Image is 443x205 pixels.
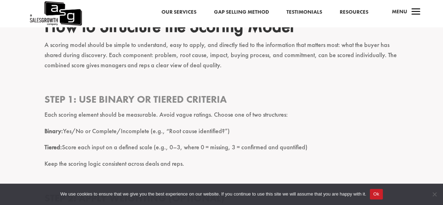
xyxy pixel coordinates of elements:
strong: Binary: [44,127,63,135]
h2: How to Structure the Scoring Model [44,15,399,40]
p: Yes/No or Complete/Incomplete (e.g., “Root cause identified?”) [44,126,399,143]
span: We use cookies to ensure that we give you the best experience on our website. If you continue to ... [60,191,366,198]
span: Menu [392,8,407,15]
button: Ok [370,189,383,199]
p: Score each input on a defined scale (e.g., 0–3, where 0 = missing, 3 = confirmed and quantified) [44,142,399,159]
p: Keep the scoring logic consistent across deals and reps. [44,159,399,175]
p: A scoring model should be simple to understand, easy to apply, and directly tied to the informati... [44,40,399,76]
a: Testimonials [286,8,322,17]
span: No [431,191,438,198]
a: Our Services [161,8,196,17]
span: a [409,5,423,19]
strong: Tiered: [44,143,62,151]
p: Each scoring element should be measurable. Avoid vague ratings. Choose one of two structures: [44,110,399,126]
a: Resources [339,8,368,17]
a: Gap Selling Method [214,8,269,17]
h3: Step 1: Use Binary or Tiered Criteria [44,93,399,109]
